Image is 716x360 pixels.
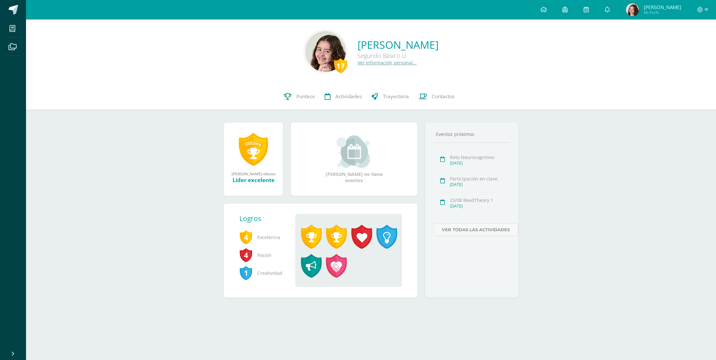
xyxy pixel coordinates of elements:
a: Punteos [279,84,320,110]
div: [PERSON_NAME] obtuvo [230,171,277,176]
div: [DATE] [450,203,508,209]
img: b2c49367bf578530626a83a04d1a045a.png [305,31,346,72]
div: [DATE] [450,160,508,166]
span: Trayectoria [383,93,409,100]
div: Eventos próximos [433,131,510,137]
a: Ver información personal... [358,60,417,66]
img: event_small.png [336,135,372,168]
div: Segundo Básico U [358,52,439,60]
span: Mi Perfil [644,10,681,15]
span: Contactos [432,93,454,100]
div: [PERSON_NAME] no tiene eventos [322,135,387,183]
a: [PERSON_NAME] [358,38,439,52]
a: Actividades [320,84,367,110]
span: Punteos [296,93,315,100]
div: Reto Neurocognitivo [450,154,508,160]
div: Líder excelente [230,176,277,184]
div: 17 [334,58,347,73]
span: 1 [239,265,252,280]
img: 1a71cc66965339cc0abbab4861a6ffdf.png [626,3,639,16]
a: Trayectoria [367,84,414,110]
a: Contactos [414,84,459,110]
a: Ver todas las actividades [433,223,518,236]
span: 4 [239,247,252,262]
div: Participación en clase. [450,176,508,182]
span: Pasión [239,246,285,264]
span: [PERSON_NAME] [644,4,681,10]
div: Logros [239,214,290,223]
div: [DATE] [450,182,508,187]
span: Creatividad [239,264,285,282]
span: Actividades [335,93,362,100]
div: 23/08 ReadTheory 1 [450,197,508,203]
span: Excelencia [239,228,285,246]
span: 4 [239,230,252,245]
